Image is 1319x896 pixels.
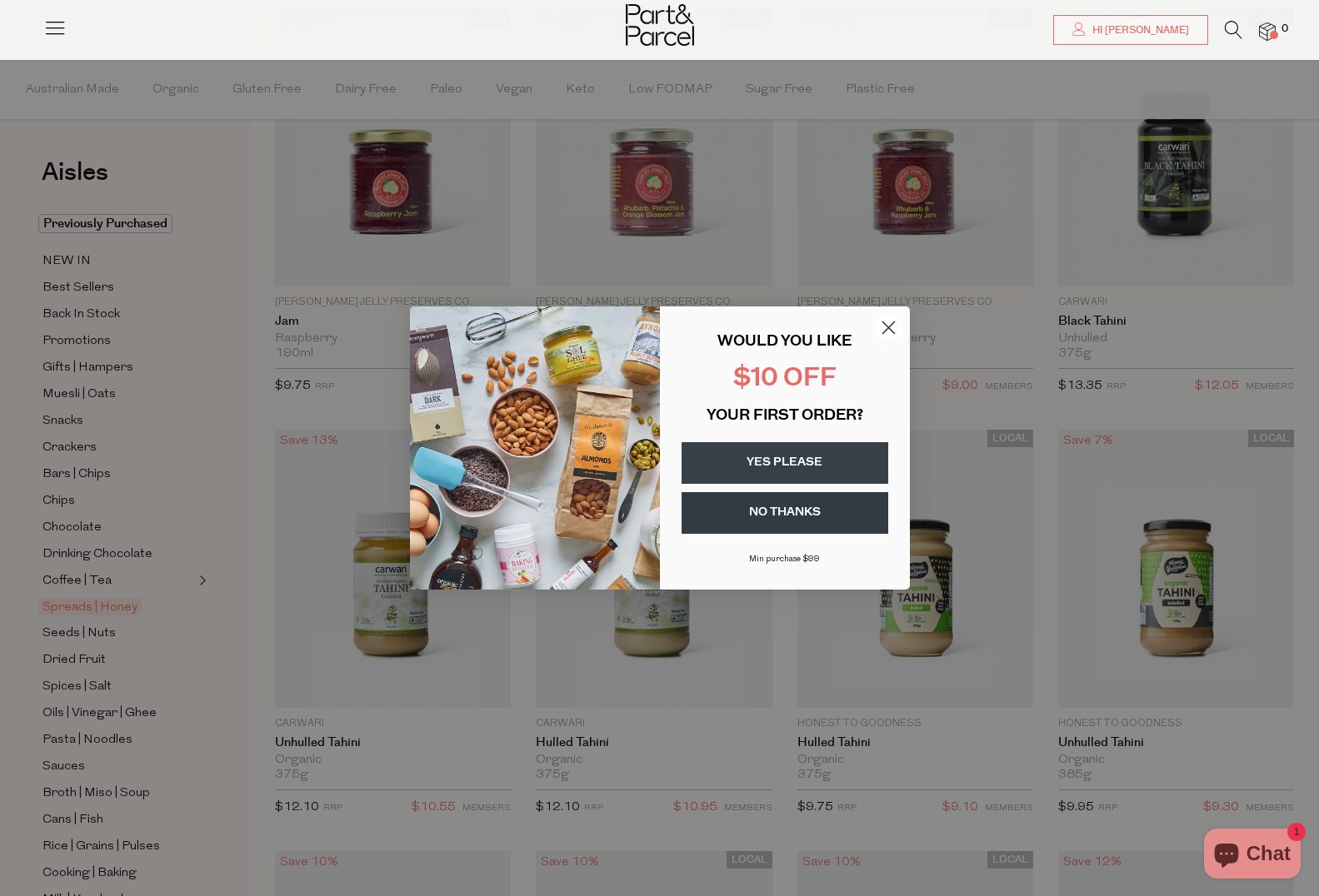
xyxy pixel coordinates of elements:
[717,335,852,350] span: WOULD YOU LIKE
[682,442,888,484] button: YES PLEASE
[874,313,903,342] button: Close dialog
[410,306,660,590] img: 43fba0fb-7538-40bc-babb-ffb1a4d097bc.jpeg
[1199,829,1306,883] inbox-online-store-chat: Shopify online store chat
[1259,22,1276,40] a: 0
[749,555,820,564] span: Min purchase $99
[626,4,694,46] img: Part&Parcel
[707,409,863,424] span: YOUR FIRST ORDER?
[733,366,837,392] span: $10 OFF
[1088,23,1189,37] span: Hi [PERSON_NAME]
[1053,15,1208,45] a: Hi [PERSON_NAME]
[682,492,888,534] button: NO THANKS
[1277,22,1292,37] span: 0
